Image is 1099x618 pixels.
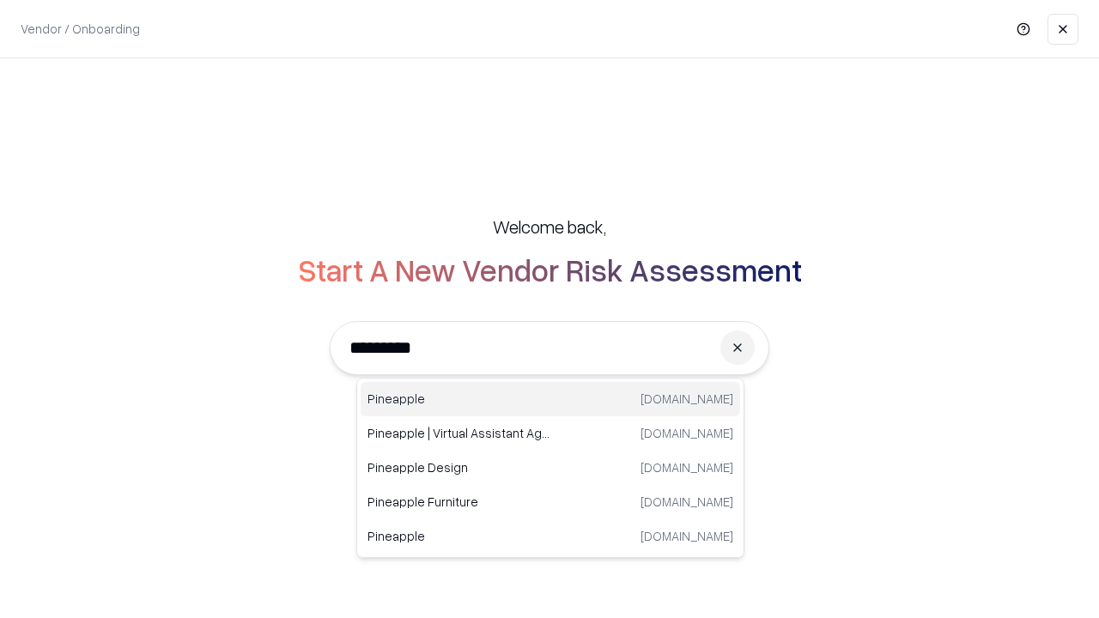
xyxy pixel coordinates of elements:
p: Pineapple | Virtual Assistant Agency [367,424,550,442]
p: Pineapple [367,390,550,408]
h2: Start A New Vendor Risk Assessment [298,252,802,287]
div: Suggestions [356,378,744,558]
p: [DOMAIN_NAME] [641,390,733,408]
p: Pineapple Furniture [367,493,550,511]
p: [DOMAIN_NAME] [641,424,733,442]
p: [DOMAIN_NAME] [641,458,733,476]
p: Vendor / Onboarding [21,20,140,38]
p: Pineapple Design [367,458,550,476]
p: Pineapple [367,527,550,545]
p: [DOMAIN_NAME] [641,493,733,511]
p: [DOMAIN_NAME] [641,527,733,545]
h5: Welcome back, [493,215,606,239]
